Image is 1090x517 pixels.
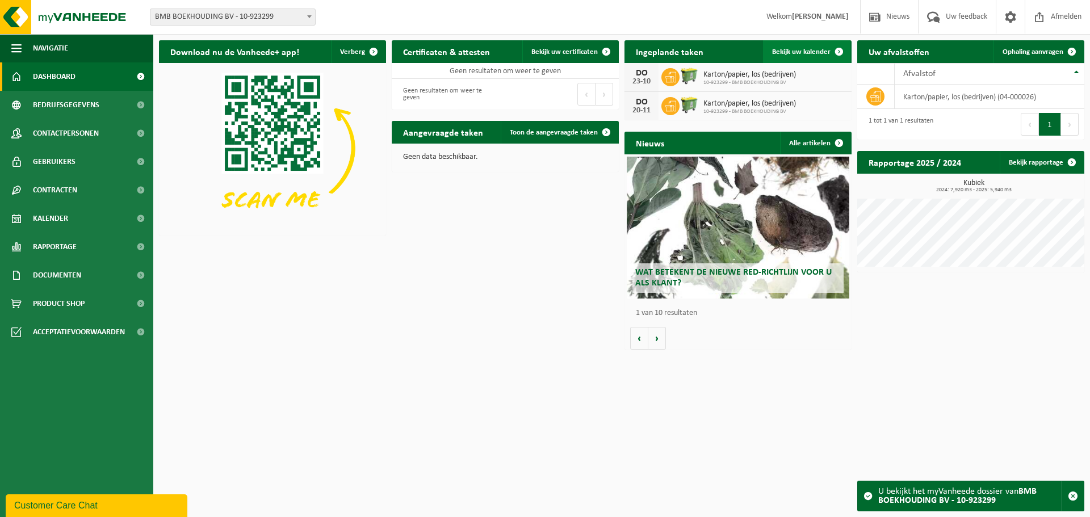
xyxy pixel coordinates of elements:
[531,48,598,56] span: Bekijk uw certificaten
[630,98,653,107] div: DO
[630,69,653,78] div: DO
[648,327,666,350] button: Volgende
[1061,113,1079,136] button: Next
[857,40,941,62] h2: Uw afvalstoffen
[33,204,68,233] span: Kalender
[33,318,125,346] span: Acceptatievoorwaarden
[403,153,607,161] p: Geen data beschikbaar.
[596,83,613,106] button: Next
[33,148,76,176] span: Gebruikers
[150,9,315,25] span: BMB BOEKHOUDING BV - 10-923299
[33,176,77,204] span: Contracten
[33,91,99,119] span: Bedrijfsgegevens
[772,48,831,56] span: Bekijk uw kalender
[33,233,77,261] span: Rapportage
[1000,151,1083,174] a: Bekijk rapportage
[630,327,648,350] button: Vorige
[636,309,846,317] p: 1 van 10 resultaten
[33,62,76,91] span: Dashboard
[863,112,933,137] div: 1 tot 1 van 1 resultaten
[624,40,715,62] h2: Ingeplande taken
[510,129,598,136] span: Toon de aangevraagde taken
[703,99,796,108] span: Karton/papier, los (bedrijven)
[780,132,850,154] a: Alle artikelen
[392,40,501,62] h2: Certificaten & attesten
[501,121,618,144] a: Toon de aangevraagde taken
[863,179,1084,193] h3: Kubiek
[627,157,849,299] a: Wat betekent de nieuwe RED-richtlijn voor u als klant?
[878,481,1062,511] div: U bekijkt het myVanheede dossier van
[340,48,365,56] span: Verberg
[577,83,596,106] button: Previous
[680,66,699,86] img: WB-0660-HPE-GN-50
[331,40,385,63] button: Verberg
[903,69,936,78] span: Afvalstof
[33,261,81,289] span: Documenten
[1003,48,1063,56] span: Ophaling aanvragen
[522,40,618,63] a: Bekijk uw certificaten
[6,492,190,517] iframe: chat widget
[635,268,832,288] span: Wat betekent de nieuwe RED-richtlijn voor u als klant?
[703,70,796,79] span: Karton/papier, los (bedrijven)
[857,151,972,173] h2: Rapportage 2025 / 2024
[630,78,653,86] div: 23-10
[150,9,316,26] span: BMB BOEKHOUDING BV - 10-923299
[878,487,1037,505] strong: BMB BOEKHOUDING BV - 10-923299
[159,63,386,233] img: Download de VHEPlus App
[624,132,676,154] h2: Nieuws
[703,108,796,115] span: 10-923299 - BMB BOEKHOUDING BV
[763,40,850,63] a: Bekijk uw kalender
[33,119,99,148] span: Contactpersonen
[33,34,68,62] span: Navigatie
[792,12,849,21] strong: [PERSON_NAME]
[863,187,1084,193] span: 2024: 7,920 m3 - 2025: 5,940 m3
[33,289,85,318] span: Product Shop
[895,85,1084,109] td: karton/papier, los (bedrijven) (04-000026)
[993,40,1083,63] a: Ophaling aanvragen
[392,121,494,143] h2: Aangevraagde taken
[392,63,619,79] td: Geen resultaten om weer te geven
[159,40,311,62] h2: Download nu de Vanheede+ app!
[680,95,699,115] img: WB-0660-HPE-GN-50
[630,107,653,115] div: 20-11
[397,82,500,107] div: Geen resultaten om weer te geven
[703,79,796,86] span: 10-923299 - BMB BOEKHOUDING BV
[1039,113,1061,136] button: 1
[1021,113,1039,136] button: Previous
